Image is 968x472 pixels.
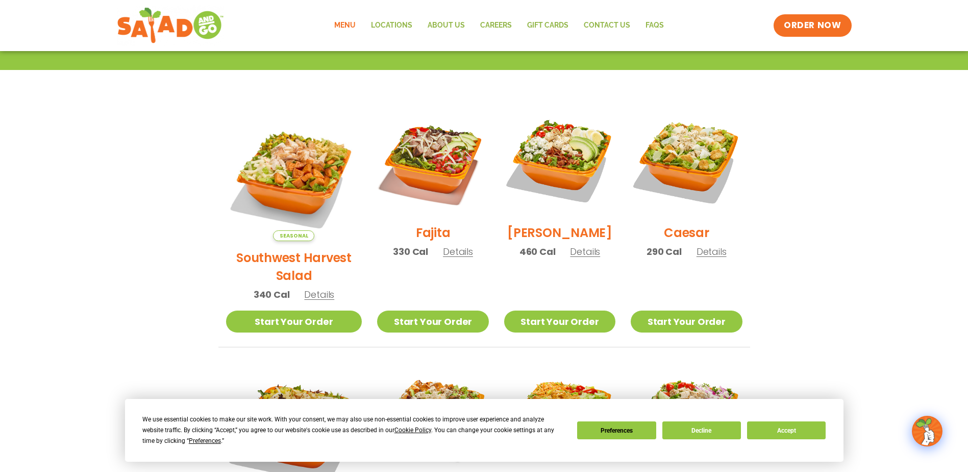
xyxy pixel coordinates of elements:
[394,427,431,434] span: Cookie Policy
[377,311,488,333] a: Start Your Order
[443,245,473,258] span: Details
[117,5,225,46] img: new-SAG-logo-768×292
[913,417,941,445] img: wpChatIcon
[420,14,473,37] a: About Us
[664,224,709,242] h2: Caesar
[507,224,612,242] h2: [PERSON_NAME]
[576,14,638,37] a: Contact Us
[416,224,451,242] h2: Fajita
[226,249,362,285] h2: Southwest Harvest Salad
[142,414,565,446] div: We use essential cookies to make our site work. With your consent, we may also use non-essential ...
[774,14,851,37] a: ORDER NOW
[504,311,615,333] a: Start Your Order
[304,288,334,301] span: Details
[747,421,826,439] button: Accept
[631,105,742,216] img: Product photo for Caesar Salad
[697,245,727,258] span: Details
[473,14,519,37] a: Careers
[254,288,290,301] span: 340 Cal
[784,19,841,32] span: ORDER NOW
[577,421,656,439] button: Preferences
[662,421,741,439] button: Decline
[226,311,362,333] a: Start Your Order
[570,245,600,258] span: Details
[363,14,420,37] a: Locations
[273,230,314,241] span: Seasonal
[189,437,221,444] span: Preferences
[327,14,363,37] a: Menu
[504,105,615,216] img: Product photo for Cobb Salad
[377,105,488,216] img: Product photo for Fajita Salad
[125,399,843,462] div: Cookie Consent Prompt
[519,245,556,258] span: 460 Cal
[226,105,362,241] img: Product photo for Southwest Harvest Salad
[393,245,428,258] span: 330 Cal
[638,14,672,37] a: FAQs
[647,245,682,258] span: 290 Cal
[519,14,576,37] a: GIFT CARDS
[631,311,742,333] a: Start Your Order
[327,14,672,37] nav: Menu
